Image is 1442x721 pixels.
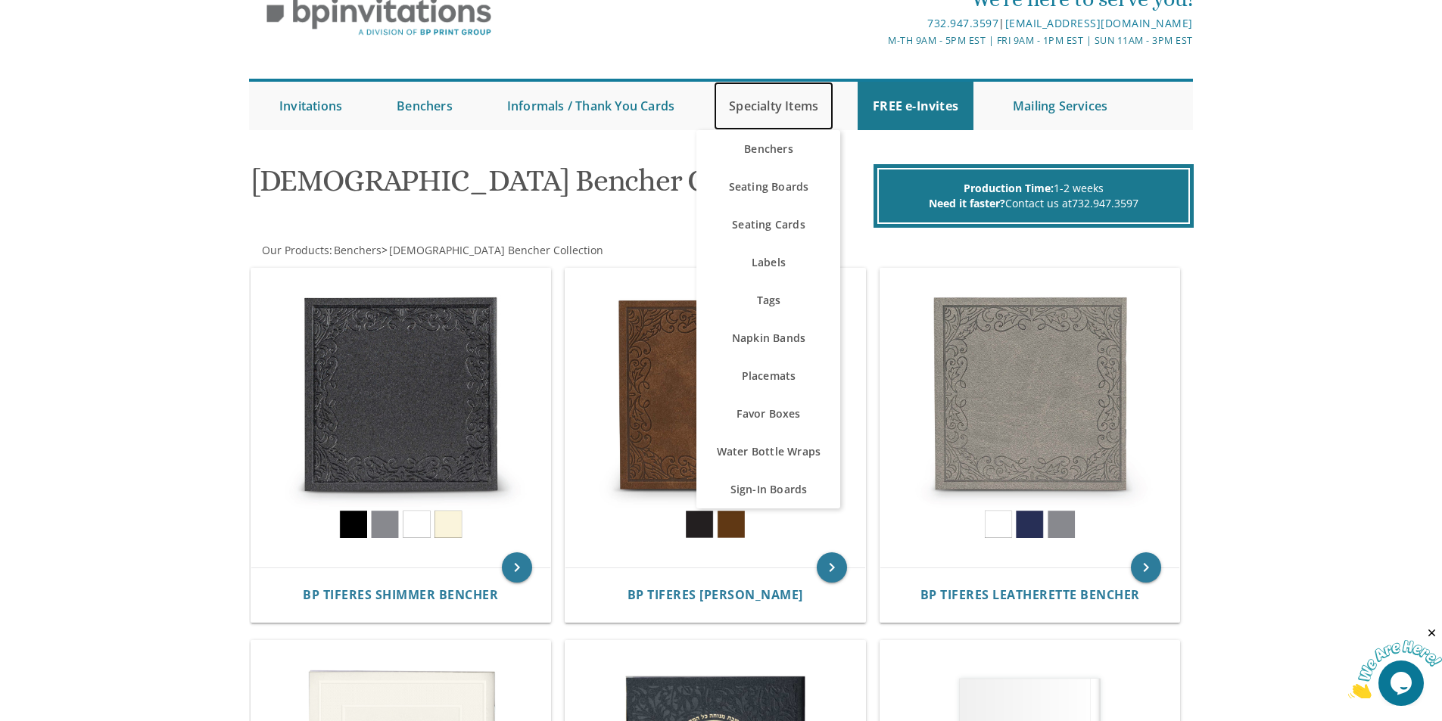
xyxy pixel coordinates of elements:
[1072,196,1138,210] a: 732.947.3597
[817,552,847,583] a: keyboard_arrow_right
[389,243,603,257] span: [DEMOGRAPHIC_DATA] Bencher Collection
[964,181,1054,195] span: Production Time:
[929,196,1005,210] span: Need it faster?
[332,243,382,257] a: Benchers
[696,471,840,508] a: Sign-In Boards
[696,357,840,395] a: Placemats
[565,33,1193,48] div: M-Th 9am - 5pm EST | Fri 9am - 1pm EST | Sun 11am - 3pm EST
[696,168,840,206] a: Seating Boards
[877,168,1190,224] div: 1-2 weeks Contact us at
[714,82,833,130] a: Specialty Items
[1005,16,1193,30] a: [EMAIL_ADDRESS][DOMAIN_NAME]
[920,588,1140,602] a: BP Tiferes Leatherette Bencher
[502,552,532,583] a: keyboard_arrow_right
[382,243,603,257] span: >
[696,319,840,357] a: Napkin Bands
[303,586,498,603] span: BP Tiferes Shimmer Bencher
[696,206,840,244] a: Seating Cards
[565,269,865,568] img: BP Tiferes Suede Bencher
[334,243,382,257] span: Benchers
[249,243,721,258] div: :
[1348,626,1442,698] iframe: chat widget
[858,82,973,130] a: FREE e-Invites
[264,82,357,130] a: Invitations
[303,588,498,602] a: BP Tiferes Shimmer Bencher
[252,164,870,209] h1: [DEMOGRAPHIC_DATA] Bencher Collection
[998,82,1123,130] a: Mailing Services
[880,269,1180,568] img: BP Tiferes Leatherette Bencher
[696,244,840,281] a: Labels
[382,82,468,130] a: Benchers
[696,395,840,433] a: Favor Boxes
[696,130,840,168] a: Benchers
[251,269,551,568] img: BP Tiferes Shimmer Bencher
[1131,552,1161,583] a: keyboard_arrow_right
[696,281,840,319] a: Tags
[565,14,1193,33] div: |
[628,586,803,603] span: BP Tiferes [PERSON_NAME]
[260,243,329,257] a: Our Products
[927,16,998,30] a: 732.947.3597
[696,433,840,471] a: Water Bottle Wraps
[388,243,603,257] a: [DEMOGRAPHIC_DATA] Bencher Collection
[628,588,803,602] a: BP Tiferes [PERSON_NAME]
[920,586,1140,603] span: BP Tiferes Leatherette Bencher
[492,82,690,130] a: Informals / Thank You Cards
